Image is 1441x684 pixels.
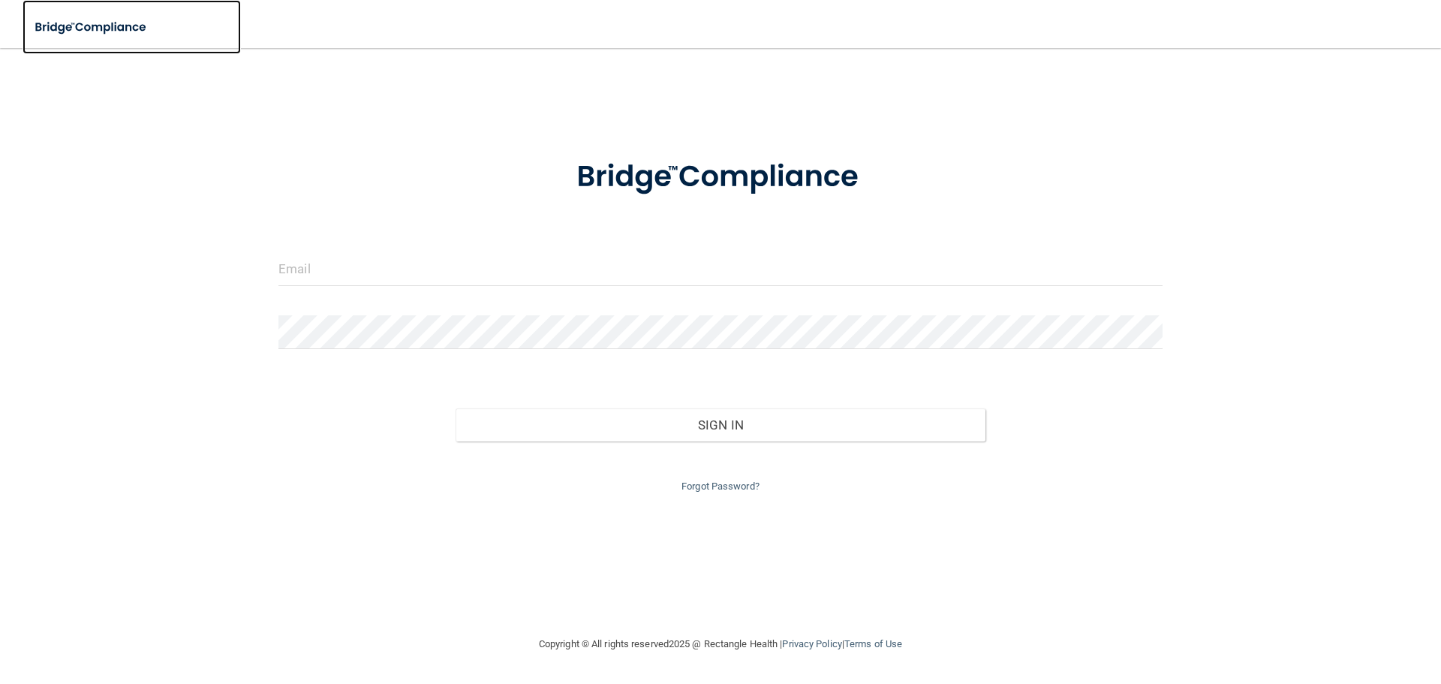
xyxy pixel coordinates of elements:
a: Privacy Policy [782,638,841,649]
div: Copyright © All rights reserved 2025 @ Rectangle Health | | [447,620,994,668]
a: Terms of Use [844,638,902,649]
img: bridge_compliance_login_screen.278c3ca4.svg [546,138,895,216]
input: Email [278,252,1163,286]
img: bridge_compliance_login_screen.278c3ca4.svg [23,12,161,43]
a: Forgot Password? [681,481,760,492]
iframe: Drift Widget Chat Controller [1181,577,1423,637]
button: Sign In [456,408,986,441]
